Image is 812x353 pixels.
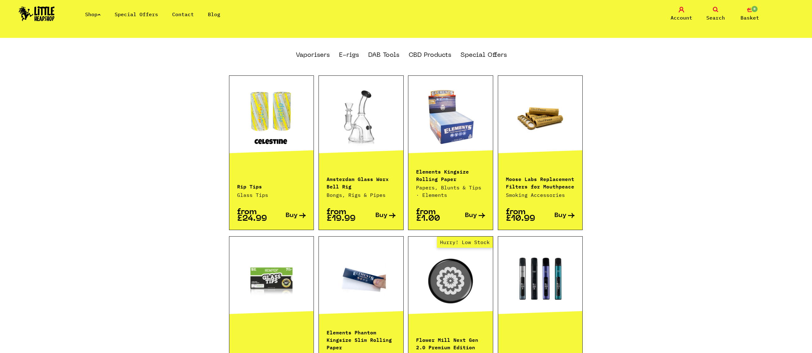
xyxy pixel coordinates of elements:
[327,209,361,222] p: from £19.99
[461,52,507,58] a: Special Offers
[465,212,477,219] span: Buy
[327,328,396,351] p: Elements Phantom Kingsize Slim Rolling Paper
[506,209,540,222] p: from £10.99
[734,7,765,21] a: 0 Basket
[416,209,451,222] p: from £1.00
[208,11,220,17] a: Blog
[706,14,725,21] span: Search
[327,175,396,190] p: Amsterdam Glass Worx Bell Rig
[339,52,359,58] a: E-rigs
[700,7,731,21] a: Search
[375,212,388,219] span: Buy
[115,11,158,17] a: Special Offers
[416,184,485,199] p: Papers, Blunts & Tips · Elements
[361,209,396,222] a: Buy
[409,52,451,58] a: CBD Products
[237,191,306,199] p: Glass Tips
[271,209,306,222] a: Buy
[237,182,306,190] p: Rip Tips
[85,11,101,17] a: Shop
[327,191,396,199] p: Bongs, Rigs & Pipes
[296,52,330,58] a: Vaporisers
[286,212,298,219] span: Buy
[671,14,692,21] span: Account
[751,5,758,13] span: 0
[437,237,493,248] span: Hurry! Low Stock
[741,14,759,21] span: Basket
[19,6,55,21] img: Little Head Shop Logo
[172,11,194,17] a: Contact
[368,52,399,58] a: DAB Tools
[540,209,575,222] a: Buy
[554,212,567,219] span: Buy
[237,209,272,222] p: from £24.99
[408,247,493,310] a: Hurry! Low Stock
[416,167,485,182] p: Elements Kingsize Rolling Paper
[451,209,485,222] a: Buy
[506,191,575,199] p: Smoking Accessories
[506,175,575,190] p: Moose Labs Replacement Filters for Mouthpeace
